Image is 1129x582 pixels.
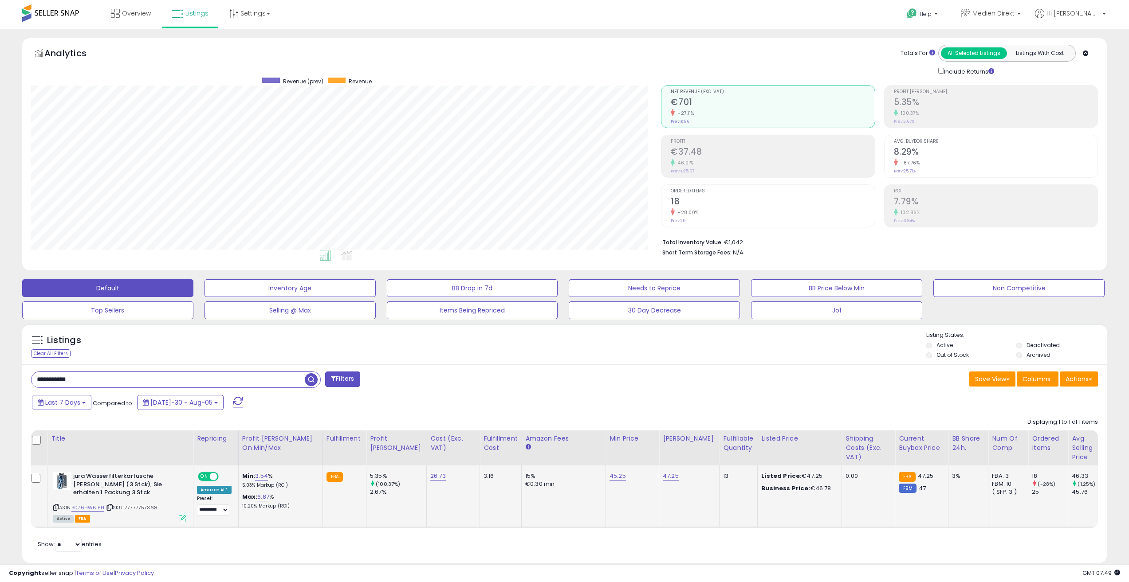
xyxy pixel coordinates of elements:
div: 45.76 [1072,488,1108,496]
h5: Analytics [44,47,104,62]
a: Help [900,1,947,29]
small: 100.37% [898,110,919,117]
div: Profit [PERSON_NAME] [370,434,423,453]
h2: 7.79% [894,196,1098,208]
span: Show: entries [38,540,102,548]
small: (1.25%) [1078,480,1095,488]
span: Listings [185,9,208,18]
button: Last 7 Days [32,395,91,410]
div: 5.35% [370,472,426,480]
small: -27.11% [675,110,694,117]
div: 18 [1032,472,1068,480]
strong: Copyright [9,569,41,577]
div: Amazon Fees [525,434,602,443]
div: [PERSON_NAME] [663,434,716,443]
b: Total Inventory Value: [662,238,723,246]
button: 30 Day Decrease [569,301,740,319]
div: 25 [1032,488,1068,496]
small: Prev: €25.67 [671,168,694,174]
span: 47 [919,484,926,492]
div: ( SFP: 3 ) [992,488,1021,496]
div: Fulfillable Quantity [723,434,754,453]
button: Filters [325,371,360,387]
div: Cost (Exc. VAT) [430,434,476,453]
div: 46.33 [1072,472,1108,480]
h2: 5.35% [894,97,1098,109]
button: Needs to Reprice [569,279,740,297]
small: FBA [327,472,343,482]
button: Save View [969,371,1015,387]
span: Revenue [349,78,372,85]
a: 6.87 [257,492,269,501]
span: [DATE]-30 - Aug-05 [150,398,212,407]
div: Displaying 1 to 1 of 1 items [1027,418,1098,426]
button: Non Competitive [933,279,1105,297]
i: Get Help [906,8,917,19]
small: (-28%) [1038,480,1055,488]
button: [DATE]-30 - Aug-05 [137,395,224,410]
button: Listings With Cost [1007,47,1073,59]
small: (100.37%) [376,480,400,488]
small: -28.00% [675,209,699,216]
button: BB Drop in 7d [387,279,558,297]
p: Listing States: [926,331,1107,340]
div: % [242,493,316,509]
div: 13 [723,472,751,480]
p: 5.03% Markup (ROI) [242,482,316,488]
div: Repricing [197,434,235,443]
div: Fulfillment [327,434,362,443]
label: Archived [1027,351,1050,359]
span: ON [199,473,210,480]
span: Medien Direkt [972,9,1015,18]
a: Hi [PERSON_NAME] [1035,9,1106,29]
a: Terms of Use [76,569,114,577]
small: FBA [899,472,915,482]
div: Min Price [610,434,655,443]
b: Business Price: [761,484,810,492]
div: €47.25 [761,472,835,480]
span: Hi [PERSON_NAME] [1046,9,1100,18]
small: -67.76% [898,160,920,166]
button: BB Price Below Min [751,279,922,297]
div: Profit [PERSON_NAME] on Min/Max [242,434,319,453]
button: Actions [1060,371,1098,387]
span: N/A [733,248,743,257]
label: Active [936,341,953,349]
span: Last 7 Days [45,398,80,407]
small: Prev: 25.71% [894,168,916,174]
div: ASIN: [53,472,186,521]
div: 15% [525,472,599,480]
b: Short Term Storage Fees: [662,249,732,256]
div: Title [51,434,189,443]
label: Out of Stock [936,351,969,359]
a: Privacy Policy [115,569,154,577]
small: Prev: 3.84% [894,218,915,223]
a: 26.73 [430,472,446,480]
a: 3.54 [255,472,268,480]
div: 2.67% [370,488,426,496]
span: 47.25 [918,472,934,480]
button: Items Being Repriced [387,301,558,319]
button: Top Sellers [22,301,193,319]
small: Prev: 2.67% [894,119,914,124]
span: | SKU: 77777757368 [106,504,157,511]
div: Fulfillment Cost [484,434,518,453]
th: The percentage added to the cost of goods (COGS) that forms the calculator for Min & Max prices. [238,430,323,465]
small: Prev: €961 [671,119,691,124]
a: 45.25 [610,472,626,480]
div: BB Share 24h. [952,434,984,453]
span: Net Revenue (Exc. VAT) [671,90,874,94]
span: 2025-08-13 07:49 GMT [1082,569,1120,577]
div: FBA: 3 [992,472,1021,480]
b: Max: [242,492,258,501]
div: Include Returns [932,66,1005,76]
small: 46.01% [675,160,693,166]
div: Amazon AI * [197,486,232,494]
span: Columns [1023,375,1050,383]
button: Columns [1017,371,1058,387]
span: Overview [122,9,151,18]
span: Compared to: [93,399,134,407]
span: Revenue (prev) [283,78,323,85]
button: All Selected Listings [941,47,1007,59]
div: seller snap | | [9,569,154,578]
